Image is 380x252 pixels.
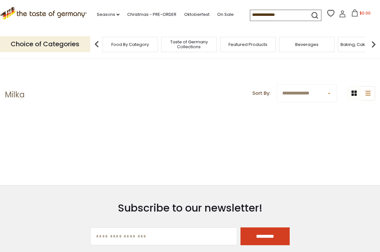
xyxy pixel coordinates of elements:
label: Sort By: [252,89,270,97]
a: Taste of Germany Collections [163,39,215,49]
a: Featured Products [229,42,267,47]
a: Oktoberfest [184,11,209,18]
a: On Sale [217,11,234,18]
button: $0.00 [347,9,375,19]
a: Food By Category [111,42,149,47]
img: previous arrow [90,38,103,51]
span: $0.00 [360,10,371,16]
a: Christmas - PRE-ORDER [127,11,176,18]
a: Seasons [97,11,119,18]
img: next arrow [367,38,380,51]
h3: Subscribe to our newsletter! [90,202,290,214]
h1: Milka [5,90,25,100]
a: Beverages [295,42,319,47]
